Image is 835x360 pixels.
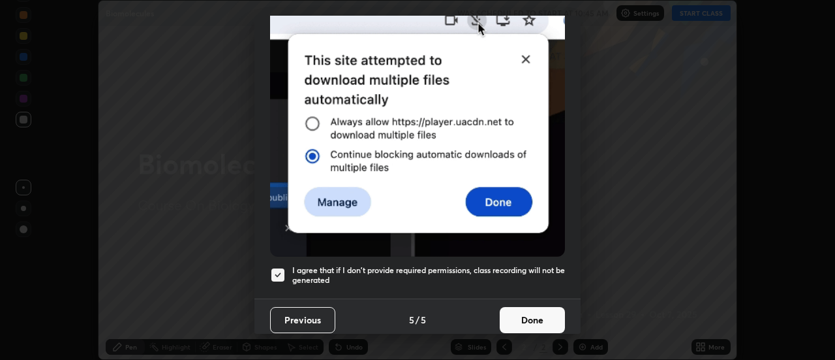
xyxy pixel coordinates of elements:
h5: I agree that if I don't provide required permissions, class recording will not be generated [292,265,565,286]
h4: 5 [421,313,426,327]
h4: 5 [409,313,414,327]
button: Done [500,307,565,333]
button: Previous [270,307,335,333]
h4: / [416,313,419,327]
